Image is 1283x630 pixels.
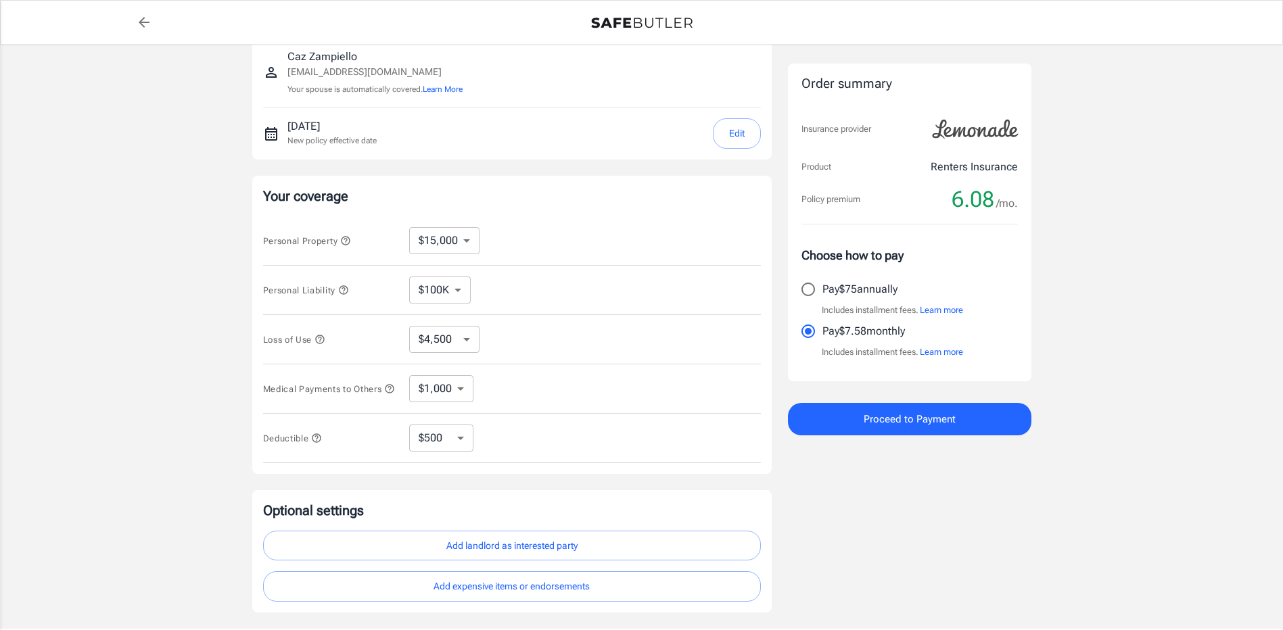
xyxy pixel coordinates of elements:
button: Personal Property [263,233,351,249]
button: Learn more [920,304,963,317]
button: Medical Payments to Others [263,381,396,397]
span: 6.08 [952,186,994,213]
p: Includes installment fees. [822,345,963,359]
p: [DATE] [287,118,377,135]
p: Your spouse is automatically covered. [287,83,463,96]
p: [EMAIL_ADDRESS][DOMAIN_NAME] [287,65,463,79]
p: Insurance provider [801,122,871,136]
button: Learn More [423,83,463,95]
button: Edit [713,118,761,149]
a: back to quotes [131,9,158,36]
p: Policy premium [801,193,860,206]
p: Choose how to pay [801,246,1018,264]
svg: New policy start date [263,126,279,142]
button: Proceed to Payment [788,403,1031,435]
svg: Insured person [263,64,279,80]
p: Product [801,160,831,174]
span: Personal Property [263,236,351,246]
span: Medical Payments to Others [263,384,396,394]
img: Back to quotes [591,18,693,28]
button: Deductible [263,430,323,446]
p: Your coverage [263,187,761,205]
p: Includes installment fees. [822,304,963,317]
p: Optional settings [263,501,761,520]
button: Add expensive items or endorsements [263,571,761,602]
span: Personal Liability [263,285,349,295]
button: Loss of Use [263,331,325,347]
span: /mo. [996,194,1018,213]
div: Order summary [801,74,1018,94]
button: Add landlord as interested party [263,531,761,561]
button: Learn more [920,345,963,359]
span: Deductible [263,433,323,443]
p: Pay $75 annually [822,281,897,297]
img: Lemonade [925,110,1026,148]
span: Loss of Use [263,335,325,345]
p: Renters Insurance [931,159,1018,175]
button: Personal Liability [263,282,349,298]
p: New policy effective date [287,135,377,147]
span: Proceed to Payment [864,410,956,428]
p: Caz Zampiello [287,49,463,65]
p: Pay $7.58 monthly [822,323,905,339]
